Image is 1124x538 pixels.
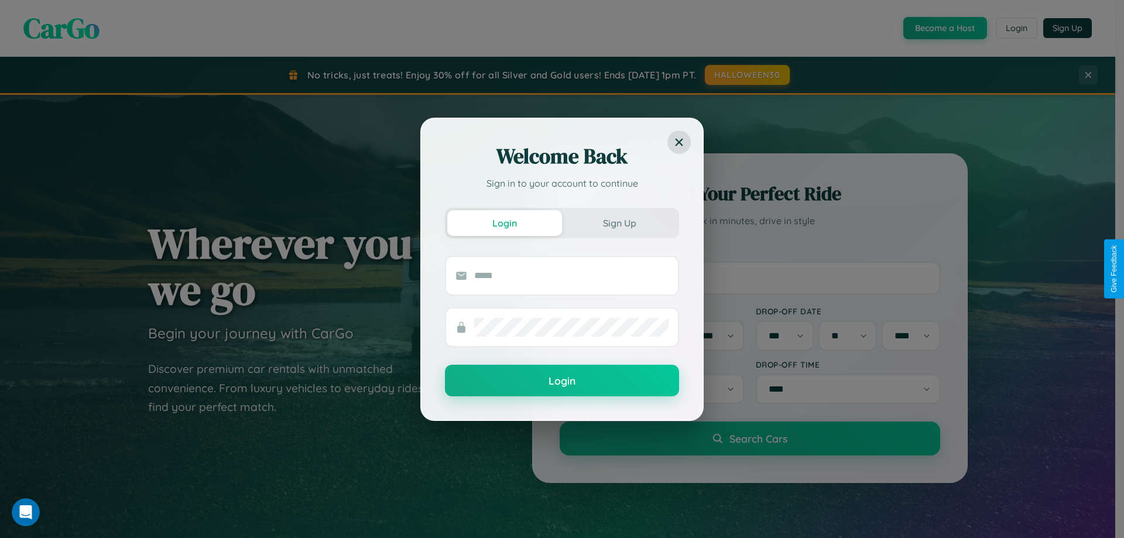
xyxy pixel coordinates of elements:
[447,210,562,236] button: Login
[445,365,679,396] button: Login
[445,176,679,190] p: Sign in to your account to continue
[12,498,40,526] iframe: Intercom live chat
[562,210,677,236] button: Sign Up
[445,142,679,170] h2: Welcome Back
[1110,245,1118,293] div: Give Feedback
